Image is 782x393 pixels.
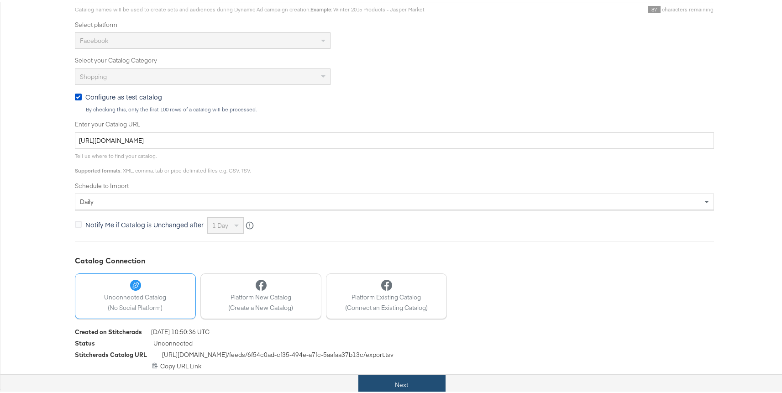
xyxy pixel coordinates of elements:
span: [URL][DOMAIN_NAME] /feeds/ 6f54c0ad-cf35-494e-a7fc-5aafaa37b13c /export.tsv [162,349,394,360]
div: Stitcherads Catalog URL [75,349,147,357]
button: Unconnected Catalog(No Social Platform) [75,272,196,317]
label: Enter your Catalog URL [75,118,714,127]
span: Unconnected [153,337,193,349]
span: daily [80,196,94,204]
div: Copy URL Link [75,360,714,369]
span: Unconnected Catalog [105,291,167,300]
span: Shopping [80,71,107,79]
label: Schedule to Import [75,180,714,189]
label: Select platform [75,19,714,27]
span: Platform New Catalog [229,291,294,300]
strong: Example [310,4,331,11]
input: Enter Catalog URL, e.g. http://www.example.com/products.xml [75,131,714,147]
div: Status [75,337,95,346]
span: 87 [648,4,661,11]
span: Tell us where to find your catalog. : XML, comma, tab or pipe delimited files e.g. CSV, TSV. [75,151,251,172]
span: (Connect an Existing Catalog) [345,302,428,310]
span: [DATE] 10:50:36 UTC [151,326,210,337]
label: Select your Catalog Category [75,54,714,63]
div: Created on Stitcherads [75,326,142,335]
span: Platform Existing Catalog [345,291,428,300]
span: Facebook [80,35,108,43]
div: By checking this, only the first 100 rows of a catalog will be processed. [85,105,714,111]
span: Notify Me if Catalog is Unchanged after [85,218,204,227]
span: Catalog names will be used to create sets and audiences during Dynamic Ad campaign creation. : Wi... [75,4,425,11]
div: Catalog Connection [75,254,714,264]
span: Configure as test catalog [85,90,162,100]
button: Platform New Catalog(Create a New Catalog) [200,272,321,317]
span: (Create a New Catalog) [229,302,294,310]
strong: Supported formats [75,165,121,172]
button: Platform Existing Catalog(Connect an Existing Catalog) [326,272,447,317]
span: (No Social Platform) [105,302,167,310]
span: 1 day [212,220,228,228]
div: characters remaining [425,4,714,11]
